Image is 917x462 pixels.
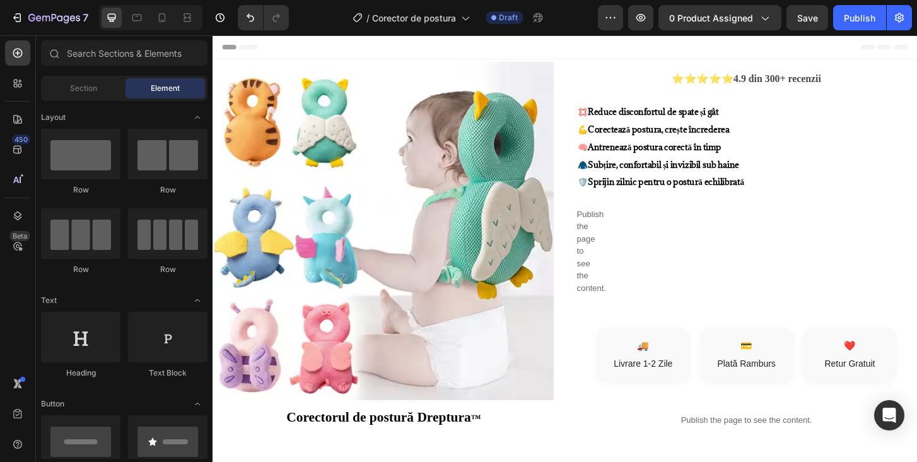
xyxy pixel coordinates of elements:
strong: ™ [277,405,288,417]
button: Save [786,5,828,30]
span: 🧠 [392,114,546,126]
span: 0 product assigned [669,11,753,25]
iframe: Design area [213,35,917,462]
strong: 4.9 din 300+ recenzii [559,40,653,52]
div: 450 [12,134,30,145]
div: Livrare 1-2 Zile [424,346,500,359]
div: Row [128,264,207,275]
span: Element [151,83,180,94]
span: 🧥 [392,133,565,145]
span: Draft [499,12,518,23]
span: Text [41,295,57,306]
span: Layout [41,112,66,123]
div: Open Intercom Messenger [874,400,904,430]
strong: Sprijin zilnic pentru o postură echilibrată [403,151,571,163]
div: Row [41,264,120,275]
strong: Reduce disconfortul de spate și gât [403,76,543,88]
span: 💪 [392,95,554,107]
input: Search Sections & Elements [41,40,207,66]
p: Publish the page to see the content. [391,407,756,420]
span: / [366,11,370,25]
div: Undo/Redo [238,5,289,30]
span: Toggle open [187,290,207,311]
div: Publish [844,11,875,25]
div: Row [128,184,207,196]
div: 🚚 [424,326,500,341]
strong: ⭐⭐⭐⭐⭐ [493,40,559,52]
span: Button [41,398,64,410]
span: 🛡️ [392,151,571,163]
div: Plată Ramburs [535,346,611,359]
strong: Corectează postura, crește încrederea [403,95,554,107]
div: 💳 [535,326,611,341]
div: Heading [41,367,120,379]
span: Section [70,83,97,94]
div: ❤️ [646,326,722,341]
div: Beta [9,231,30,241]
span: Corector de postura [372,11,456,25]
div: Row [41,184,120,196]
strong: Antrenează postura corectă în timp [403,114,546,126]
button: 0 product assigned [658,5,781,30]
span: Toggle open [187,394,207,414]
button: Publish [833,5,886,30]
span: Save [797,13,818,23]
div: Text Block [128,367,207,379]
button: 7 [5,5,94,30]
div: Retur Gratuit [646,346,722,359]
strong: Subțire, confortabil și invizibil sub haine [403,133,565,145]
p: 7 [83,10,88,25]
span: 💢 [392,76,543,88]
span: Toggle open [187,107,207,127]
